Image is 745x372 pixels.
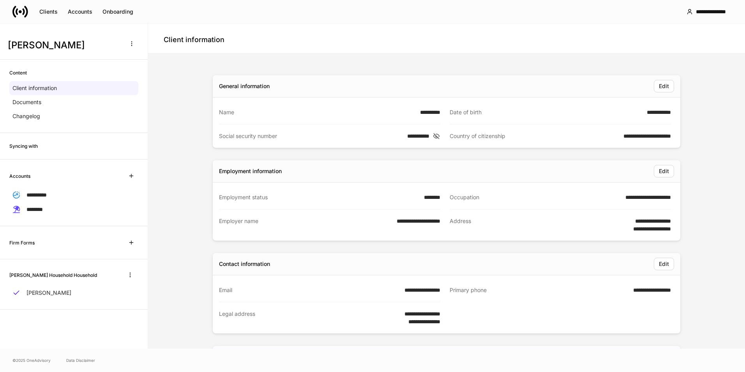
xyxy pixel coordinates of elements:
h4: Client information [164,35,224,44]
button: Edit [654,165,674,177]
div: Primary phone [450,286,628,294]
h3: [PERSON_NAME] [8,39,120,51]
button: Accounts [63,5,97,18]
div: Accounts [68,9,92,14]
div: Edit [659,83,669,89]
button: Edit [654,80,674,92]
h6: [PERSON_NAME] Household Household [9,271,97,279]
div: Name [219,108,415,116]
p: Changelog [12,112,40,120]
a: Data Disclaimer [66,357,95,363]
h6: Syncing with [9,142,38,150]
a: Client information [9,81,138,95]
h6: Content [9,69,27,76]
div: Employment information [219,167,282,175]
p: [PERSON_NAME] [26,289,71,297]
button: Edit [654,258,674,270]
div: Social security number [219,132,403,140]
button: Onboarding [97,5,138,18]
div: Clients [39,9,58,14]
div: Country of citizenship [450,132,619,140]
p: Documents [12,98,41,106]
p: Client information [12,84,57,92]
a: [PERSON_NAME] [9,286,138,300]
div: Onboarding [102,9,133,14]
a: Changelog [9,109,138,123]
div: Employment status [219,193,419,201]
a: Documents [9,95,138,109]
div: Email [219,286,400,294]
div: General information [219,82,270,90]
div: Occupation [450,193,621,201]
div: Edit [659,261,669,267]
div: Edit [659,168,669,174]
div: Employer name [219,217,392,233]
div: Address [450,217,628,233]
h6: Accounts [9,172,30,180]
div: Date of birth [450,108,642,116]
button: Clients [34,5,63,18]
h6: Firm Forms [9,239,35,246]
div: Contact information [219,260,270,268]
div: Legal address [219,310,400,326]
span: © 2025 OneAdvisory [12,357,51,363]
